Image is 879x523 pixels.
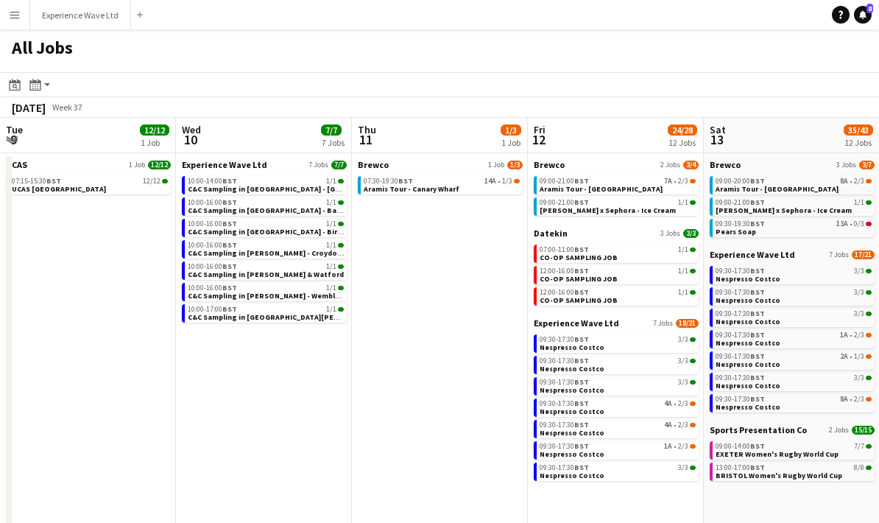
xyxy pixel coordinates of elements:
[4,131,23,148] span: 9
[574,334,589,344] span: BST
[540,364,604,373] span: Nespresso Costco
[540,287,696,304] a: 12:00-16:00BST1/1CO-OP SAMPLING JOB
[710,249,875,424] div: Experience Wave Ltd7 Jobs17/2109:30-17:30BST3/3Nespresso Costco09:30-17:30BST3/3Nespresso Costco0...
[866,4,873,13] span: 8
[716,289,765,296] span: 09:30-17:30
[716,464,765,471] span: 13:00-17:00
[750,219,765,228] span: BST
[364,184,459,194] span: Aramis Tour - Canary Wharf
[501,124,521,136] span: 1/3
[690,359,696,363] span: 3/3
[574,176,589,186] span: BST
[534,228,699,239] a: Datekin3 Jobs3/3
[854,289,864,296] span: 3/3
[866,179,872,183] span: 2/3
[188,284,237,292] span: 10:00-16:00
[866,354,872,359] span: 1/3
[182,159,347,170] a: Experience Wave Ltd7 Jobs7/7
[716,220,872,228] div: •
[716,197,872,214] a: 09:00-21:00BST1/1[PERSON_NAME] x Sephora - Ice Cream
[326,178,336,185] span: 1/1
[716,267,765,275] span: 09:30-17:30
[716,287,872,304] a: 09:30-17:30BST3/3Nespresso Costco
[866,333,872,337] span: 2/3
[750,351,765,361] span: BST
[540,178,696,185] div: •
[574,356,589,365] span: BST
[534,317,619,329] span: Experience Wave Ltd
[534,123,546,136] span: Fri
[162,179,168,183] span: 12/12
[716,310,765,317] span: 09:30-17:30
[540,178,589,185] span: 09:00-21:00
[716,449,839,459] span: EXETER Women's Rugby World Cup
[356,131,376,148] span: 11
[308,161,328,169] span: 7 Jobs
[866,290,872,295] span: 3/3
[829,250,849,259] span: 7 Jobs
[540,274,618,284] span: CO-OP SAMPLING JOB
[716,274,780,284] span: Nespresso Costco
[358,123,376,136] span: Thu
[143,178,160,185] span: 12/12
[690,401,696,406] span: 2/3
[716,331,872,339] div: •
[188,248,409,258] span: C&C Sampling in Dhamecha - Croydon & Lewisham
[716,199,765,206] span: 09:00-21:00
[710,159,875,170] a: Brewco3 Jobs3/7
[534,159,699,170] a: Brewco2 Jobs3/4
[534,159,699,228] div: Brewco2 Jobs3/409:00-21:00BST7A•2/3Aramis Tour - [GEOGRAPHIC_DATA]09:00-21:00BST1/1[PERSON_NAME] ...
[488,161,504,169] span: 1 Job
[12,100,46,115] div: [DATE]
[854,374,864,382] span: 3/3
[716,331,765,339] span: 09:30-17:30
[574,197,589,207] span: BST
[678,400,688,407] span: 2/3
[653,319,673,328] span: 7 Jobs
[222,304,237,314] span: BST
[574,441,589,451] span: BST
[716,359,780,369] span: Nespresso Costco
[716,471,842,480] span: BRISTOL Women's Rugby World Cup
[6,123,23,136] span: Tue
[540,385,604,395] span: Nespresso Costco
[660,229,680,238] span: 3 Jobs
[188,184,401,194] span: C&C Sampling in Dhamecha - Liverpool
[844,124,873,136] span: 35/43
[514,179,520,183] span: 1/3
[668,137,696,148] div: 12 Jobs
[716,295,780,305] span: Nespresso Costco
[574,245,589,254] span: BST
[188,306,237,313] span: 10:00-17:00
[182,159,347,326] div: Experience Wave Ltd7 Jobs7/710:00-14:00BST1/1C&C Sampling in [GEOGRAPHIC_DATA] - [GEOGRAPHIC_DATA...
[750,266,765,275] span: BST
[866,269,872,273] span: 3/3
[683,161,699,169] span: 3/4
[358,159,523,197] div: Brewco1 Job1/307:30-19:30BST14A•1/3Aramis Tour - Canary Wharf
[540,400,589,407] span: 09:30-17:30
[540,334,696,351] a: 09:30-17:30BST3/3Nespresso Costco
[866,312,872,316] span: 3/3
[664,421,672,429] span: 4A
[502,178,512,185] span: 1/3
[866,376,872,380] span: 3/3
[690,337,696,342] span: 3/3
[710,424,875,484] div: Sports Presentation Co2 Jobs15/1509:00-14:00BST7/7EXETER Women's Rugby World Cup13:00-17:00BST8/8...
[540,206,676,215] span: Estée Lauder x Sephora - Ice Cream
[222,261,237,271] span: BST
[338,222,344,226] span: 1/1
[222,283,237,292] span: BST
[49,102,85,113] span: Week 37
[716,443,765,450] span: 09:00-14:00
[844,137,872,148] div: 12 Jobs
[664,443,672,450] span: 1A
[707,131,726,148] span: 13
[690,466,696,470] span: 3/3
[338,286,344,290] span: 1/1
[398,176,413,186] span: BST
[854,267,864,275] span: 3/3
[188,283,344,300] a: 10:00-16:00BST1/1C&C Sampling in [PERSON_NAME] - Wembley & [PERSON_NAME]
[540,357,589,365] span: 09:30-17:30
[852,426,875,435] span: 15/15
[716,206,852,215] span: Estée Lauder x Sephora - Ice Cream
